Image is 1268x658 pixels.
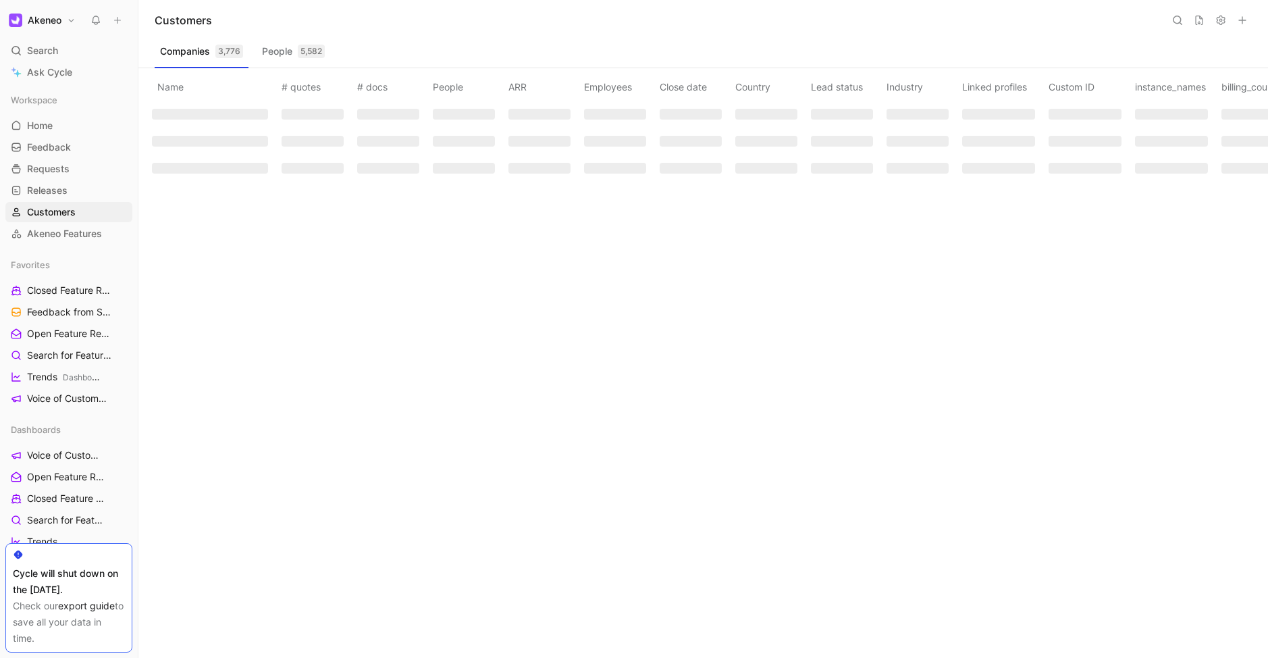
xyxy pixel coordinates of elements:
span: Ask Cycle [27,64,72,80]
button: Companies [155,41,248,62]
span: Home [27,119,53,132]
span: Requests [27,162,70,176]
a: Feedback from Support Team [5,302,132,322]
th: # quotes [279,68,354,101]
div: DashboardsVoice of CustomersOpen Feature RequestsClosed Feature RequestsSearch for Feature Reques... [5,420,132,617]
span: Trends [27,370,100,384]
span: Trends [27,535,57,549]
th: instance_names [1132,68,1219,101]
img: Akeneo [9,14,22,27]
div: Dashboards [5,420,132,440]
a: Home [5,116,132,136]
a: Voice of Customers [5,445,132,465]
span: Search for Feature Requests [27,513,108,527]
div: 3,776 [215,45,243,58]
span: Akeneo Features [27,227,102,241]
span: Dashboards [11,423,61,436]
div: Workspace [5,90,132,110]
a: Releases [5,180,132,201]
span: Workspace [11,93,57,107]
th: Employees [581,68,657,101]
a: Open Feature Requests [5,324,132,344]
th: Industry [884,68,959,101]
div: 5,582 [298,45,325,58]
span: Voice of Customers [27,449,101,462]
th: Country [733,68,808,101]
span: Feedback from Support Team [27,305,114,320]
a: Search for Feature Requests [5,345,132,365]
th: Lead status [808,68,884,101]
span: Open Feature Requests [27,470,105,484]
a: Open Feature Requests [5,467,132,487]
div: Search [5,41,132,61]
a: Customers [5,202,132,222]
a: Trends [5,532,132,552]
span: Name [152,81,189,93]
span: Open Feature Requests [27,327,111,341]
span: Closed Feature Requests [27,284,111,298]
button: People [257,41,330,62]
a: Feedback [5,137,132,157]
a: Closed Feature Requests [5,488,132,509]
a: Akeneo Features [5,224,132,244]
a: Voice of Customers [5,388,132,409]
a: Search for Feature Requests [5,510,132,530]
span: Releases [27,184,68,197]
div: Cycle will shut down on the [DATE]. [13,565,125,598]
a: TrendsDashboards [5,367,132,387]
span: Customers [27,205,76,219]
span: Voice of Customers [27,392,109,406]
h1: Customers [155,12,212,28]
span: Search [27,43,58,59]
a: Requests [5,159,132,179]
div: Check our to save all your data in time. [13,598,125,647]
a: export guide [58,600,115,611]
h1: Akeneo [28,14,61,26]
button: AkeneoAkeneo [5,11,79,30]
div: Favorites [5,255,132,275]
th: Close date [657,68,733,101]
th: Custom ID [1046,68,1132,101]
a: Ask Cycle [5,62,132,82]
a: Closed Feature Requests [5,280,132,301]
th: People [430,68,506,101]
th: # docs [354,68,430,101]
th: ARR [506,68,581,101]
span: Search for Feature Requests [27,349,113,363]
span: Feedback [27,141,71,154]
th: Linked profiles [959,68,1046,101]
span: Closed Feature Requests [27,492,106,505]
span: Dashboards [63,372,108,382]
span: Favorites [11,258,50,272]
